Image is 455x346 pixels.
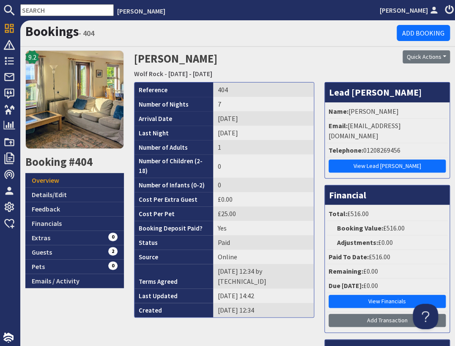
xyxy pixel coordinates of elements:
td: 0 [213,154,313,178]
a: Pets0 [25,259,124,274]
a: View Financials [329,295,446,308]
a: Feedback [25,202,124,216]
li: £516.00 [327,250,447,264]
span: 2 [108,247,118,255]
a: [PERSON_NAME] [117,7,165,15]
li: £516.00 [327,207,447,221]
th: Last Night [134,126,213,140]
td: 1 [213,140,313,154]
a: View Lead [PERSON_NAME] [329,159,446,173]
a: Emails / Activity [25,274,124,288]
td: [DATE] [213,126,313,140]
small: - 404 [79,28,94,38]
th: Status [134,235,213,250]
a: Details/Edit [25,187,124,202]
a: Guests2 [25,245,124,259]
li: £0.00 [327,279,447,293]
td: [DATE] 14:42 [213,288,313,303]
strong: Total: [329,209,347,218]
td: Yes [213,221,313,235]
li: £0.00 [327,236,447,250]
h2: [PERSON_NAME] [134,50,341,80]
th: Source [134,250,213,264]
button: Quick Actions [403,50,450,63]
th: Arrival Date [134,111,213,126]
span: 0 [108,261,118,270]
th: Terms Agreed [134,264,213,288]
strong: Name: [329,107,348,115]
th: Cost Per Extra Guest [134,192,213,206]
th: Booking Deposit Paid? [134,221,213,235]
td: [DATE] [213,111,313,126]
td: 0 [213,178,313,192]
td: [DATE] 12:34 [213,303,313,317]
a: Wolf Rock [134,69,163,78]
a: [DATE] - [DATE] [168,69,212,78]
img: staytech_i_w-64f4e8e9ee0a9c174fd5317b4b171b261742d2d393467e5bdba4413f4f884c10.svg [3,332,14,343]
td: £25.00 [213,206,313,221]
a: Overview [25,173,124,187]
td: 404 [213,82,313,97]
th: Number of Adults [134,140,213,154]
strong: Booking Value: [337,224,383,232]
span: 9.2 [28,52,36,62]
strong: Paid To Date: [329,253,369,261]
th: Last Updated [134,288,213,303]
strong: Adjustments: [337,238,378,247]
h3: Financial [325,185,450,205]
li: 01208269456 [327,143,447,158]
li: £516.00 [327,221,447,236]
span: 0 [108,233,118,241]
a: [PERSON_NAME] [380,5,440,15]
a: Bookings [25,23,79,39]
img: Wolf Rock's icon [25,50,124,149]
td: [DATE] 12:34 by [TECHNICAL_ID] [213,264,313,288]
strong: Due [DATE]: [329,281,363,290]
a: Add Transaction [329,314,446,327]
span: - [164,69,167,78]
strong: Telephone: [329,146,363,154]
input: SEARCH [20,4,114,16]
th: Created [134,303,213,317]
iframe: Toggle Customer Support [413,304,438,329]
strong: Email: [329,121,348,130]
a: 9.2 [25,50,124,155]
a: Extras0 [25,231,124,245]
td: Online [213,250,313,264]
li: [PERSON_NAME] [327,104,447,119]
th: Number of Nights [134,97,213,111]
td: Paid [213,235,313,250]
a: Add Booking [397,25,450,41]
td: £0.00 [213,192,313,206]
th: Reference [134,82,213,97]
h2: Booking #404 [25,155,124,169]
li: [EMAIL_ADDRESS][DOMAIN_NAME] [327,119,447,143]
strong: Remaining: [329,267,363,275]
th: Number of Infants (0-2) [134,178,213,192]
li: £0.00 [327,264,447,279]
th: Cost Per Pet [134,206,213,221]
h3: Lead [PERSON_NAME] [325,82,450,102]
a: Financials [25,216,124,231]
td: 7 [213,97,313,111]
th: Number of Children (2-18) [134,154,213,178]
